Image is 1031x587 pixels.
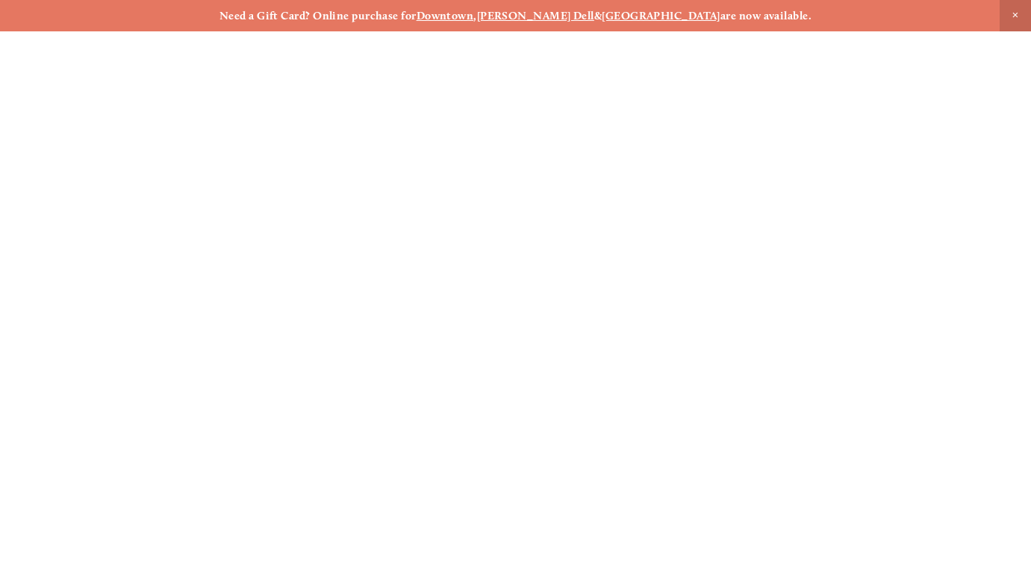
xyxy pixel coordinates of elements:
[473,9,476,22] strong: ,
[417,9,474,22] a: Downtown
[219,9,417,22] strong: Need a Gift Card? Online purchase for
[594,9,602,22] strong: &
[477,9,594,22] a: [PERSON_NAME] Dell
[602,9,720,22] a: [GEOGRAPHIC_DATA]
[720,9,812,22] strong: are now available.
